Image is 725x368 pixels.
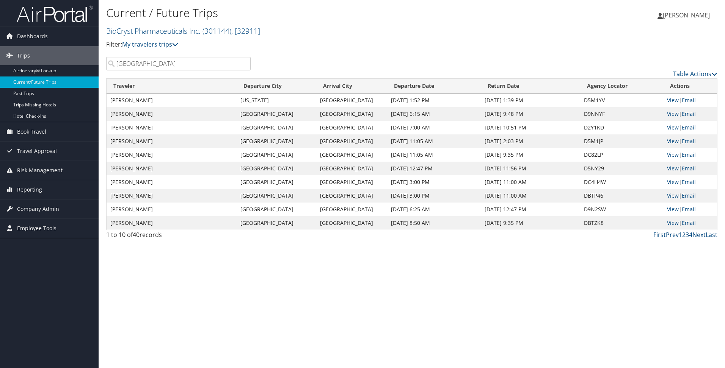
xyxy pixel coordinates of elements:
span: Trips [17,46,30,65]
td: [PERSON_NAME] [107,94,237,107]
td: | [663,175,717,189]
a: View [667,137,679,145]
td: [US_STATE] [237,94,317,107]
td: D2Y1KD [580,121,663,134]
td: [GEOGRAPHIC_DATA] [316,94,387,107]
td: [GEOGRAPHIC_DATA] [237,203,317,216]
span: Reporting [17,180,42,199]
td: [GEOGRAPHIC_DATA] [316,162,387,175]
a: 1 [679,231,682,239]
a: My travelers trips [122,40,178,48]
td: | [663,121,717,134]
td: D5M1JP [580,134,663,148]
td: [DATE] 6:15 AM [387,107,481,121]
th: Departure Date: activate to sort column descending [387,79,481,94]
td: DC82LP [580,148,663,162]
div: 1 to 10 of records [106,230,251,243]
a: 2 [682,231,686,239]
a: View [667,151,679,158]
span: , [ 32911 ] [231,26,260,36]
span: Company Admin [17,200,59,218]
td: [GEOGRAPHIC_DATA] [237,148,317,162]
input: Search Traveler or Arrival City [106,57,251,70]
a: View [667,219,679,226]
th: Departure City: activate to sort column ascending [237,79,317,94]
a: View [667,97,679,104]
td: [PERSON_NAME] [107,148,237,162]
span: Travel Approval [17,142,57,161]
td: [GEOGRAPHIC_DATA] [316,134,387,148]
a: Email [682,192,696,199]
td: [DATE] 8:50 AM [387,216,481,230]
a: [PERSON_NAME] [658,4,717,27]
td: DC4H4W [580,175,663,189]
td: [GEOGRAPHIC_DATA] [316,148,387,162]
a: View [667,110,679,117]
td: [DATE] 12:47 PM [387,162,481,175]
td: [PERSON_NAME] [107,107,237,121]
a: Next [692,231,706,239]
a: Email [682,137,696,145]
td: [PERSON_NAME] [107,162,237,175]
td: D9NNYF [580,107,663,121]
td: | [663,203,717,216]
a: Table Actions [673,70,717,78]
span: Employee Tools [17,219,56,238]
td: | [663,107,717,121]
a: Email [682,124,696,131]
span: Dashboards [17,27,48,46]
td: [DATE] 11:05 AM [387,148,481,162]
td: D5M1YV [580,94,663,107]
td: [DATE] 3:00 PM [387,175,481,189]
span: 40 [133,231,140,239]
img: airportal-logo.png [17,5,93,23]
span: [PERSON_NAME] [663,11,710,19]
a: Last [706,231,717,239]
a: Email [682,219,696,226]
a: Email [682,110,696,117]
th: Arrival City: activate to sort column ascending [316,79,387,94]
td: [GEOGRAPHIC_DATA] [237,175,317,189]
th: Actions [663,79,717,94]
td: | [663,148,717,162]
td: [GEOGRAPHIC_DATA] [237,189,317,203]
td: [DATE] 6:25 AM [387,203,481,216]
td: [GEOGRAPHIC_DATA] [316,216,387,230]
td: [DATE] 12:47 PM [481,203,580,216]
span: Risk Management [17,161,63,180]
td: | [663,216,717,230]
td: [DATE] 3:00 PM [387,189,481,203]
span: Book Travel [17,122,46,141]
td: [DATE] 9:35 PM [481,216,580,230]
a: 3 [686,231,689,239]
td: [PERSON_NAME] [107,134,237,148]
td: [GEOGRAPHIC_DATA] [237,134,317,148]
td: [GEOGRAPHIC_DATA] [316,121,387,134]
td: [GEOGRAPHIC_DATA] [316,203,387,216]
a: Email [682,178,696,186]
td: [GEOGRAPHIC_DATA] [316,107,387,121]
a: View [667,206,679,213]
span: ( 301144 ) [202,26,231,36]
td: D9N2SW [580,203,663,216]
td: [DATE] 1:39 PM [481,94,580,107]
a: Email [682,97,696,104]
td: [PERSON_NAME] [107,189,237,203]
th: Return Date: activate to sort column ascending [481,79,580,94]
td: [GEOGRAPHIC_DATA] [316,175,387,189]
a: View [667,192,679,199]
td: [DATE] 10:51 PM [481,121,580,134]
a: 4 [689,231,692,239]
td: [GEOGRAPHIC_DATA] [237,107,317,121]
td: [DATE] 1:52 PM [387,94,481,107]
td: [PERSON_NAME] [107,175,237,189]
a: Email [682,206,696,213]
a: Email [682,151,696,158]
th: Traveler: activate to sort column ascending [107,79,237,94]
a: Email [682,165,696,172]
td: [PERSON_NAME] [107,203,237,216]
a: View [667,124,679,131]
a: View [667,165,679,172]
td: [DATE] 11:00 AM [481,175,580,189]
td: | [663,189,717,203]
